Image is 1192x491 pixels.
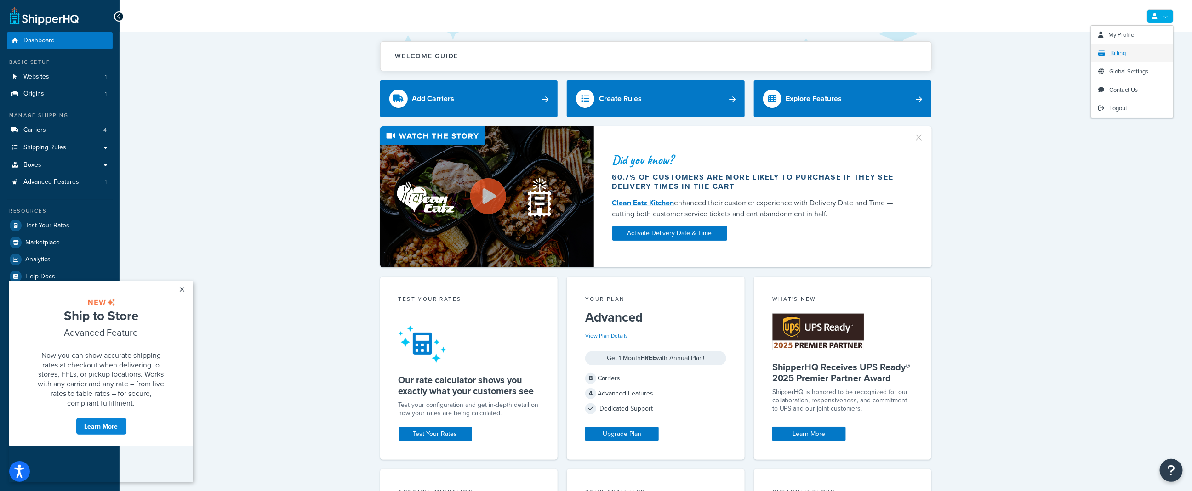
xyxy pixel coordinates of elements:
[585,373,596,384] span: 8
[7,207,113,215] div: Resources
[25,256,51,264] span: Analytics
[1091,62,1173,81] a: Global Settings
[23,37,55,45] span: Dashboard
[585,427,659,441] a: Upgrade Plan
[7,122,113,139] a: Carriers4
[612,153,903,166] div: Did you know?
[25,239,60,247] span: Marketplace
[1091,44,1173,62] a: Billing
[55,45,129,58] span: Advanced Feature
[1091,99,1173,118] a: Logout
[7,139,113,156] a: Shipping Rules
[1110,49,1126,57] span: Billing
[23,178,79,186] span: Advanced Features
[399,427,472,441] a: Test Your Rates
[641,353,656,363] strong: FREE
[612,198,903,220] div: enhanced their customer experience with Delivery Date and Time — cutting both customer service ti...
[7,68,113,85] li: Websites
[585,388,596,399] span: 4
[25,222,69,230] span: Test Your Rates
[105,90,107,98] span: 1
[7,32,113,49] a: Dashboard
[399,401,540,418] div: Test your configuration and get in-depth detail on how your rates are being calculated.
[612,226,727,241] a: Activate Delivery Date & Time
[7,85,113,102] li: Origins
[103,126,107,134] span: 4
[1109,85,1138,94] span: Contact Us
[1160,459,1183,482] button: Open Resource Center
[772,427,846,441] a: Learn More
[412,92,455,105] div: Add Carriers
[1108,30,1134,39] span: My Profile
[23,73,49,81] span: Websites
[7,157,113,174] a: Boxes
[585,332,628,340] a: View Plan Details
[7,268,113,285] a: Help Docs
[7,251,113,268] a: Analytics
[23,144,66,152] span: Shipping Rules
[772,388,913,413] p: ShipperHQ is honored to be recognized for our collaboration, responsiveness, and commitment to UP...
[772,295,913,305] div: What's New
[7,58,113,66] div: Basic Setup
[1091,26,1173,44] a: My Profile
[7,112,113,119] div: Manage Shipping
[23,126,46,134] span: Carriers
[585,310,726,325] h5: Advanced
[399,295,540,305] div: Test your rates
[612,173,903,191] div: 60.7% of customers are more likely to purchase if they see delivery times in the cart
[585,387,726,400] div: Advanced Features
[567,80,745,117] a: Create Rules
[585,351,726,365] div: Get 1 Month with Annual Plan!
[105,178,107,186] span: 1
[29,69,155,127] span: Now you can show accurate shipping rates at checkout when delivering to stores, FFLs, or pickup l...
[7,217,113,234] a: Test Your Rates
[399,374,540,396] h5: Our rate calculator shows you exactly what your customers see
[7,122,113,139] li: Carriers
[380,126,594,267] img: Video thumbnail
[7,174,113,191] a: Advanced Features1
[786,92,842,105] div: Explore Features
[67,136,118,154] a: Learn More
[1109,67,1148,76] span: Global Settings
[381,42,931,71] button: Welcome Guide
[585,295,726,305] div: Your Plan
[23,90,44,98] span: Origins
[1109,104,1127,113] span: Logout
[7,174,113,191] li: Advanced Features
[585,402,726,415] div: Dedicated Support
[7,68,113,85] a: Websites1
[772,361,913,384] h5: ShipperHQ Receives UPS Ready® 2025 Premier Partner Award
[23,161,41,169] span: Boxes
[25,273,55,281] span: Help Docs
[1091,81,1173,99] a: Contact Us
[55,25,129,44] span: Ship to Store
[612,198,674,208] a: Clean Eatz Kitchen
[105,73,107,81] span: 1
[754,80,932,117] a: Explore Features
[380,80,558,117] a: Add Carriers
[395,53,459,60] h2: Welcome Guide
[7,85,113,102] a: Origins1
[585,372,726,385] div: Carriers
[599,92,642,105] div: Create Rules
[7,234,113,251] a: Marketplace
